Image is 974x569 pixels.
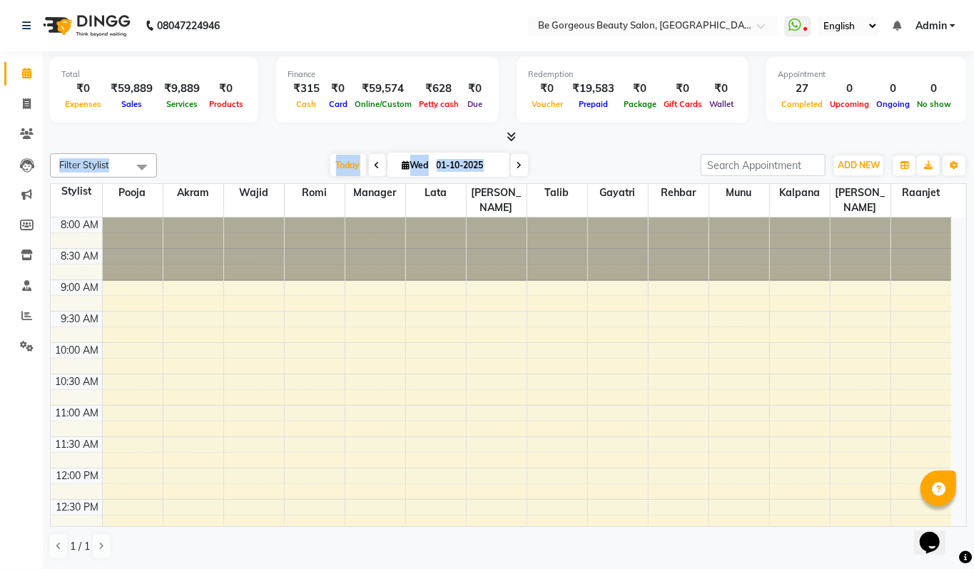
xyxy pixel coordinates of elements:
[163,99,201,109] span: Services
[914,512,960,555] iframe: chat widget
[660,99,706,109] span: Gift Cards
[913,99,955,109] span: No show
[826,99,873,109] span: Upcoming
[778,99,826,109] span: Completed
[118,99,146,109] span: Sales
[588,184,648,202] span: Gayatri
[293,99,320,109] span: Cash
[330,154,366,176] span: Today
[36,6,134,46] img: logo
[620,81,660,97] div: ₹0
[206,99,247,109] span: Products
[53,343,102,358] div: 10:00 AM
[575,99,612,109] span: Prepaid
[59,159,109,170] span: Filter Stylist
[873,81,913,97] div: 0
[158,81,206,97] div: ₹9,889
[285,184,345,202] span: Romi
[834,155,883,175] button: ADD NEW
[54,468,102,483] div: 12:00 PM
[528,81,567,97] div: ₹0
[464,99,486,109] span: Due
[701,154,826,176] input: Search Appointment
[778,68,955,81] div: Appointment
[59,312,102,327] div: 9:30 AM
[61,99,105,109] span: Expenses
[826,81,873,97] div: 0
[288,81,325,97] div: ₹315
[567,81,620,97] div: ₹19,583
[351,99,415,109] span: Online/Custom
[706,99,737,109] span: Wallet
[325,81,351,97] div: ₹0
[831,184,891,217] span: [PERSON_NAME]
[59,249,102,264] div: 8:30 AM
[709,184,769,202] span: Munu
[462,81,487,97] div: ₹0
[70,539,90,554] span: 1 / 1
[891,184,952,202] span: Raanjet
[53,374,102,389] div: 10:30 AM
[770,184,830,202] span: Kalpana
[706,81,737,97] div: ₹0
[54,500,102,515] div: 12:30 PM
[206,81,247,97] div: ₹0
[838,160,880,170] span: ADD NEW
[59,217,102,232] div: 8:00 AM
[620,99,660,109] span: Package
[345,184,405,202] span: Manager
[467,184,527,217] span: [PERSON_NAME]
[163,184,223,202] span: Akram
[873,99,913,109] span: Ongoing
[224,184,284,202] span: Wajid
[406,184,466,202] span: lata
[778,81,826,97] div: 27
[53,406,102,421] div: 11:00 AM
[157,6,220,46] b: 08047224946
[59,280,102,295] div: 9:00 AM
[325,99,351,109] span: Card
[351,81,415,97] div: ₹59,574
[288,68,487,81] div: Finance
[915,19,947,34] span: Admin
[415,81,462,97] div: ₹628
[61,68,247,81] div: Total
[913,81,955,97] div: 0
[51,184,102,199] div: Stylist
[528,68,737,81] div: Redemption
[527,184,587,202] span: Talib
[660,81,706,97] div: ₹0
[432,155,504,176] input: 2025-10-01
[103,184,163,202] span: Pooja
[61,81,105,97] div: ₹0
[649,184,709,202] span: Rehbar
[105,81,158,97] div: ₹59,889
[415,99,462,109] span: Petty cash
[53,437,102,452] div: 11:30 AM
[399,160,432,170] span: Wed
[528,99,567,109] span: Voucher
